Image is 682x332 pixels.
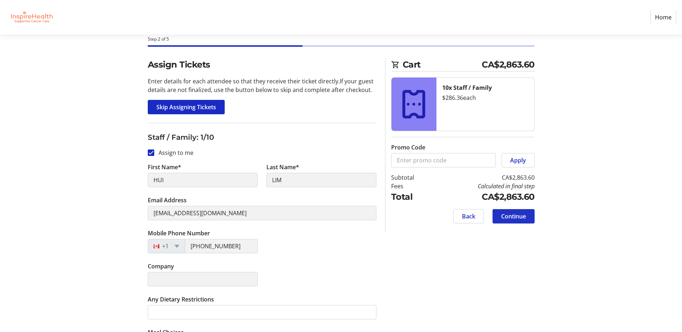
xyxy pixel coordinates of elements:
[266,163,299,171] label: Last Name*
[442,93,528,102] div: $286.36 each
[501,212,526,221] span: Continue
[148,77,376,94] p: Enter details for each attendee so that they receive their ticket directly. If your guest details...
[148,36,535,42] div: Step 2 of 5
[432,173,535,182] td: CA$2,863.60
[510,156,526,165] span: Apply
[453,209,484,223] button: Back
[148,295,214,304] label: Any Dietary Restrictions
[148,229,210,238] label: Mobile Phone Number
[391,190,432,203] td: Total
[148,132,376,143] h3: Staff / Family: 1/10
[154,148,193,157] label: Assign to me
[403,58,482,71] span: Cart
[462,212,475,221] span: Back
[391,173,432,182] td: Subtotal
[148,163,181,171] label: First Name*
[6,3,57,32] img: InspireHealth Supportive Cancer Care's Logo
[391,143,425,152] label: Promo Code
[502,153,535,167] button: Apply
[148,100,225,114] button: Skip Assigning Tickets
[432,190,535,203] td: CA$2,863.60
[442,84,492,92] strong: 10x Staff / Family
[148,262,174,271] label: Company
[185,239,258,253] input: (506) 234-5678
[432,182,535,190] td: Calculated in final step
[493,209,535,223] button: Continue
[391,153,496,167] input: Enter promo code
[391,182,432,190] td: Fees
[156,103,216,111] span: Skip Assigning Tickets
[148,196,187,204] label: Email Address
[650,10,676,24] a: Home
[148,58,376,71] h2: Assign Tickets
[482,58,535,71] span: CA$2,863.60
